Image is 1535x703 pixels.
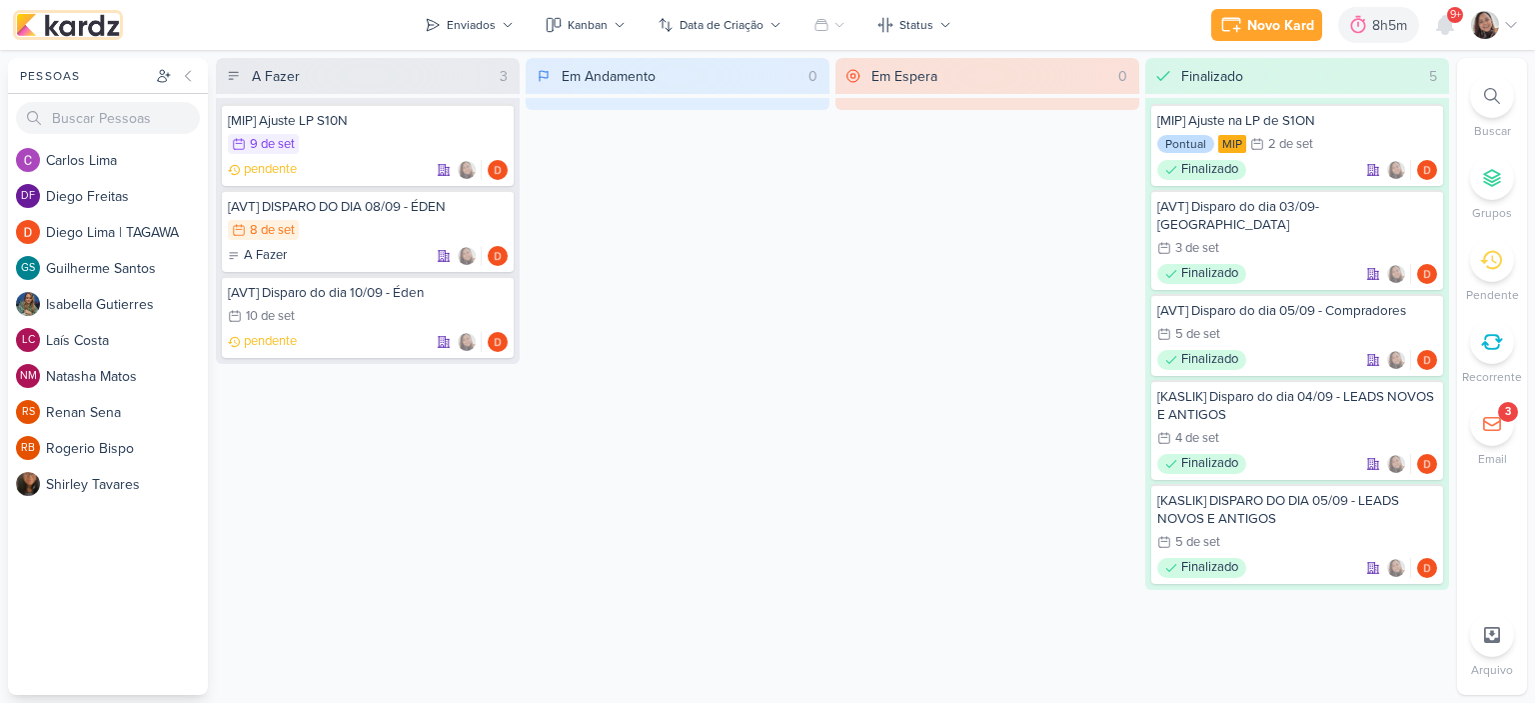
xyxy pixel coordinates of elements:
div: Finalizado [1157,558,1246,578]
div: Laís Costa [16,328,40,352]
div: Colaboradores: Sharlene Khoury [1386,454,1411,474]
p: Grupos [1472,204,1512,222]
img: Sharlene Khoury [457,160,477,180]
div: [KASLIK] Disparo do dia 04/09 - LEADS NOVOS E ANTIGOS [1157,388,1437,424]
img: Diego Lima | TAGAWA [488,246,508,266]
div: 8h5m [1372,15,1413,36]
div: [MIP] Ajuste LP S10N [228,112,508,130]
img: Shirley Tavares [16,472,40,496]
p: DF [21,191,35,202]
div: Colaboradores: Sharlene Khoury [1386,558,1411,578]
div: N a t a s h a M a t o s [46,366,208,387]
span: 9+ [1450,7,1461,23]
div: R e n a n S e n a [46,402,208,423]
p: LC [22,335,35,346]
div: Responsável: Diego Lima | TAGAWA [1417,160,1437,180]
div: Renan Sena [16,400,40,424]
div: [AVT] Disparo do dia 05/09 - Compradores [1157,302,1437,320]
div: 2 de set [1268,138,1313,151]
img: Isabella Gutierres [16,292,40,316]
div: Finalizado [1157,454,1246,474]
p: A Fazer [244,246,287,266]
div: 3 [1505,404,1511,420]
div: Responsável: Diego Lima | TAGAWA [488,246,508,266]
div: Responsável: Diego Lima | TAGAWA [488,160,508,180]
div: Colaboradores: Sharlene Khoury [457,160,482,180]
div: D i e g o L i m a | T A G A W A [46,222,208,243]
div: Finalizado [1157,350,1246,370]
img: Diego Lima | TAGAWA [1417,558,1437,578]
div: 5 de set [1175,328,1220,341]
button: Novo Kard [1211,9,1322,41]
div: Natasha Matos [16,364,40,388]
p: NM [20,371,37,382]
img: Diego Lima | TAGAWA [1417,160,1437,180]
div: Colaboradores: Sharlene Khoury [1386,350,1411,370]
div: Colaboradores: Sharlene Khoury [1386,264,1411,284]
img: Sharlene Khoury [1386,264,1406,284]
p: RS [22,407,35,418]
div: D i e g o F r e i t a s [46,186,208,207]
div: 3 de set [1175,242,1219,255]
p: pendente [244,160,297,180]
div: 0 [1110,66,1135,87]
img: Carlos Lima [16,148,40,172]
div: Responsável: Diego Lima | TAGAWA [1417,558,1437,578]
div: Finalizado [1181,66,1243,87]
div: L a í s C o s t a [46,330,208,351]
img: Diego Lima | TAGAWA [1417,264,1437,284]
p: Finalizado [1181,558,1238,578]
img: Sharlene Khoury [457,246,477,266]
div: I s a b e l l a G u t i e r r e s [46,294,208,315]
div: Responsável: Diego Lima | TAGAWA [488,332,508,352]
div: A Fazer [252,66,300,87]
div: Em Espera [871,66,937,87]
p: RB [21,443,35,454]
p: Arquivo [1471,661,1513,679]
div: A Fazer [228,246,287,266]
div: Colaboradores: Sharlene Khoury [1386,160,1411,180]
img: Sharlene Khoury [457,332,477,352]
p: GS [21,263,35,274]
p: Finalizado [1181,264,1238,284]
img: Diego Lima | TAGAWA [488,332,508,352]
div: S h i r l e y T a v a r e s [46,474,208,495]
div: [AVT] Disparo do dia 10/09 - Éden [228,284,508,302]
img: Diego Lima | TAGAWA [488,160,508,180]
li: Ctrl + F [1457,74,1527,140]
div: 9 de set [250,138,295,151]
div: Responsável: Diego Lima | TAGAWA [1417,264,1437,284]
div: 5 [1421,66,1445,87]
div: Finalizado [1157,264,1246,284]
div: Em Andamento [562,66,656,87]
div: 0 [800,66,825,87]
input: Buscar Pessoas [16,102,200,134]
img: Diego Lima | TAGAWA [1417,350,1437,370]
div: G u i l h e r m e S a n t o s [46,258,208,279]
div: [KASLIK] DISPARO DO DIA 05/09 - LEADS NOVOS E ANTIGOS [1157,492,1437,528]
div: Colaboradores: Sharlene Khoury [457,332,482,352]
p: Finalizado [1181,350,1238,370]
div: R o g e r i o B i s p o [46,438,208,459]
div: [MIP] Ajuste na LP de S1ON [1157,112,1437,130]
div: Pessoas [16,67,152,85]
div: Responsável: Diego Lima | TAGAWA [1417,454,1437,474]
div: Diego Freitas [16,184,40,208]
div: Responsável: Diego Lima | TAGAWA [1417,350,1437,370]
img: kardz.app [16,13,120,37]
p: Finalizado [1181,160,1238,180]
img: Diego Lima | TAGAWA [1417,454,1437,474]
p: Email [1478,450,1507,468]
div: C a r l o s L i m a [46,150,208,171]
div: Finalizado [1157,160,1246,180]
div: Colaboradores: Sharlene Khoury [457,246,482,266]
div: Novo Kard [1247,15,1314,36]
img: Sharlene Khoury [1386,350,1406,370]
p: Pendente [1466,286,1519,304]
img: Sharlene Khoury [1386,558,1406,578]
img: Diego Lima | TAGAWA [16,220,40,244]
div: 5 de set [1175,536,1220,549]
div: Guilherme Santos [16,256,40,280]
p: Recorrente [1462,368,1522,386]
div: 3 [492,66,516,87]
